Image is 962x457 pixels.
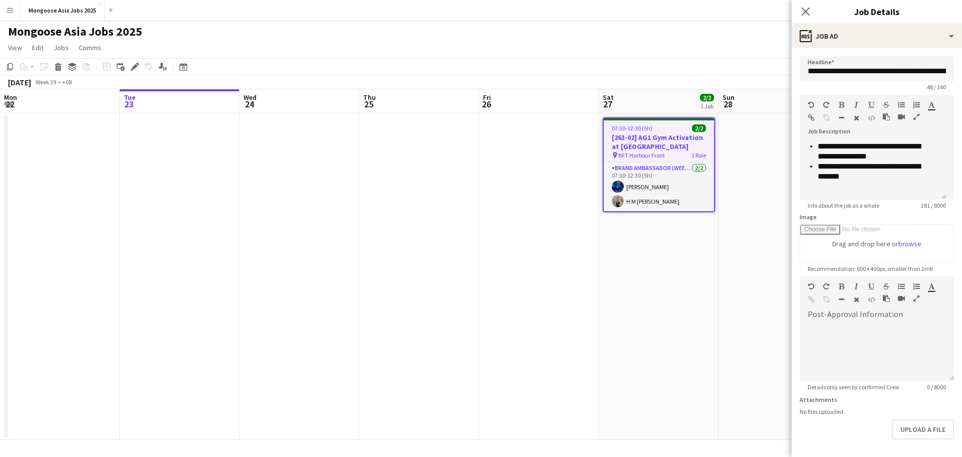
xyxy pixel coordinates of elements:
button: Bold [838,101,845,109]
button: Horizontal Line [838,114,845,122]
div: Job Ad [792,24,962,48]
button: Strikethrough [883,282,890,290]
span: Mon [4,93,17,102]
button: Insert video [898,113,905,121]
h1: Mongoose Asia Jobs 2025 [8,24,142,39]
button: Mongoose Asia Jobs 2025 [21,1,105,20]
button: Underline [868,282,875,290]
a: Jobs [50,41,73,54]
span: Info about the job as a whole [800,202,887,209]
button: HTML Code [868,295,875,303]
button: Paste as plain text [883,294,890,302]
button: Clear Formatting [853,114,860,122]
button: Unordered List [898,282,905,290]
button: Horizontal Line [838,295,845,303]
label: Attachments [800,396,837,403]
div: +08 [62,78,72,86]
button: Italic [853,101,860,109]
span: Week 39 [33,78,58,86]
button: Text Color [928,101,935,109]
span: Edit [32,43,44,52]
button: Underline [868,101,875,109]
div: 1 Job [700,102,713,110]
span: 25 [362,98,376,110]
span: Sat [603,93,614,102]
button: Bold [838,282,845,290]
span: Jobs [54,43,69,52]
span: 1 Role [691,151,706,159]
span: 07:30-12:30 (5h) [612,124,652,132]
span: 24 [242,98,257,110]
span: 23 [122,98,136,110]
button: Clear Formatting [853,295,860,303]
span: 2/2 [692,124,706,132]
button: HTML Code [868,114,875,122]
button: Fullscreen [913,294,920,302]
button: Undo [808,282,815,290]
button: Text Color [928,282,935,290]
button: Undo [808,101,815,109]
span: 28 [721,98,735,110]
button: Ordered List [913,101,920,109]
app-card-role: Brand Ambassador (weekend)2/207:30-12:30 (5h)[PERSON_NAME]H M [PERSON_NAME] [604,163,714,211]
span: 281 / 8000 [913,202,954,209]
span: Sun [723,93,735,102]
a: View [4,41,26,54]
span: Wed [244,93,257,102]
button: Redo [823,282,830,290]
h3: Job Details [792,5,962,18]
button: Redo [823,101,830,109]
app-job-card: 07:30-12:30 (5h)2/2[263-02] AG1 Gym Activation at [GEOGRAPHIC_DATA] BFT Harbour Front1 RoleBrand ... [603,117,715,212]
button: Italic [853,282,860,290]
a: Comms [75,41,105,54]
button: Unordered List [898,101,905,109]
span: Thu [363,93,376,102]
button: Ordered List [913,282,920,290]
button: Fullscreen [913,113,920,121]
button: Insert Link [808,114,815,122]
span: BFT Harbour Front [618,151,665,159]
div: [DATE] [8,77,31,87]
button: Upload a file [892,419,954,439]
span: 22 [3,98,17,110]
button: Paste as plain text [883,113,890,121]
button: Insert video [898,294,905,302]
span: Tue [124,93,136,102]
button: Strikethrough [883,101,890,109]
span: Recommendation: 600 x 400px, smaller than 2mb [800,265,941,272]
span: 26 [482,98,491,110]
a: Edit [28,41,48,54]
span: Comms [79,43,101,52]
span: 27 [601,98,614,110]
span: Fri [483,93,491,102]
div: No files uploaded. [800,408,954,415]
span: 2/2 [700,94,714,101]
span: Details only seen by confirmed Crew [800,383,907,391]
span: View [8,43,22,52]
span: 0 / 8000 [919,383,954,391]
h3: [263-02] AG1 Gym Activation at [GEOGRAPHIC_DATA] [604,133,714,151]
span: 48 / 140 [919,83,954,91]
